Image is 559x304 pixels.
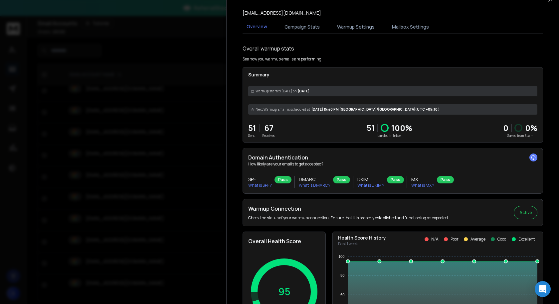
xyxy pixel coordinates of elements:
p: Good [497,237,506,242]
h3: DKIM [357,176,384,183]
p: 67 [262,123,276,133]
p: Summary [248,71,537,78]
p: What is DMARC ? [299,183,330,188]
div: Pass [333,176,350,183]
p: See how you warmup emails are performing [243,56,321,62]
p: Received [262,133,276,138]
div: Open Intercom Messenger [535,281,551,297]
h3: DMARC [299,176,330,183]
button: Campaign Stats [280,20,324,34]
p: 51 [248,123,256,133]
div: [DATE] [248,86,537,96]
p: Excellent [518,237,535,242]
div: Pass [437,176,454,183]
tspan: 60 [340,293,344,297]
div: [DATE] 15:40 PM [GEOGRAPHIC_DATA]/[GEOGRAPHIC_DATA] (UTC +05:30 ) [248,104,537,115]
button: Active [514,206,537,219]
div: Pass [387,176,404,183]
div: Pass [275,176,291,183]
p: What is SPF ? [248,183,272,188]
span: Next Warmup Email is scheduled at [256,107,310,112]
strong: 0 [503,122,508,133]
p: N/A [431,237,439,242]
p: [EMAIL_ADDRESS][DOMAIN_NAME] [243,10,321,16]
p: Check the status of your warmup connection. Ensure that it is properly established and functionin... [248,215,449,221]
p: Saved from Spam [503,133,537,138]
h3: MX [411,176,434,183]
tspan: 100 [338,254,344,258]
p: How likely are your emails to get accepted? [248,161,537,167]
p: Average [470,237,485,242]
p: Past 1 week [338,241,386,247]
p: 95 [278,286,290,298]
p: Sent [248,133,256,138]
h2: Domain Authentication [248,153,537,161]
p: Health Score History [338,235,386,241]
button: Warmup Settings [333,20,379,34]
p: Poor [451,237,459,242]
h2: Overall Health Score [248,237,320,245]
p: What is MX ? [411,183,434,188]
tspan: 80 [340,273,344,277]
p: What is DKIM ? [357,183,384,188]
h1: Overall warmup stats [243,45,294,52]
p: 100 % [391,123,412,133]
p: 51 [367,123,375,133]
button: Mailbox Settings [388,20,433,34]
p: 0 % [525,123,537,133]
h3: SPF [248,176,272,183]
h2: Warmup Connection [248,205,449,213]
button: Overview [243,19,271,35]
span: Warmup started [DATE] on [256,89,296,94]
p: Landed in Inbox [367,133,412,138]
